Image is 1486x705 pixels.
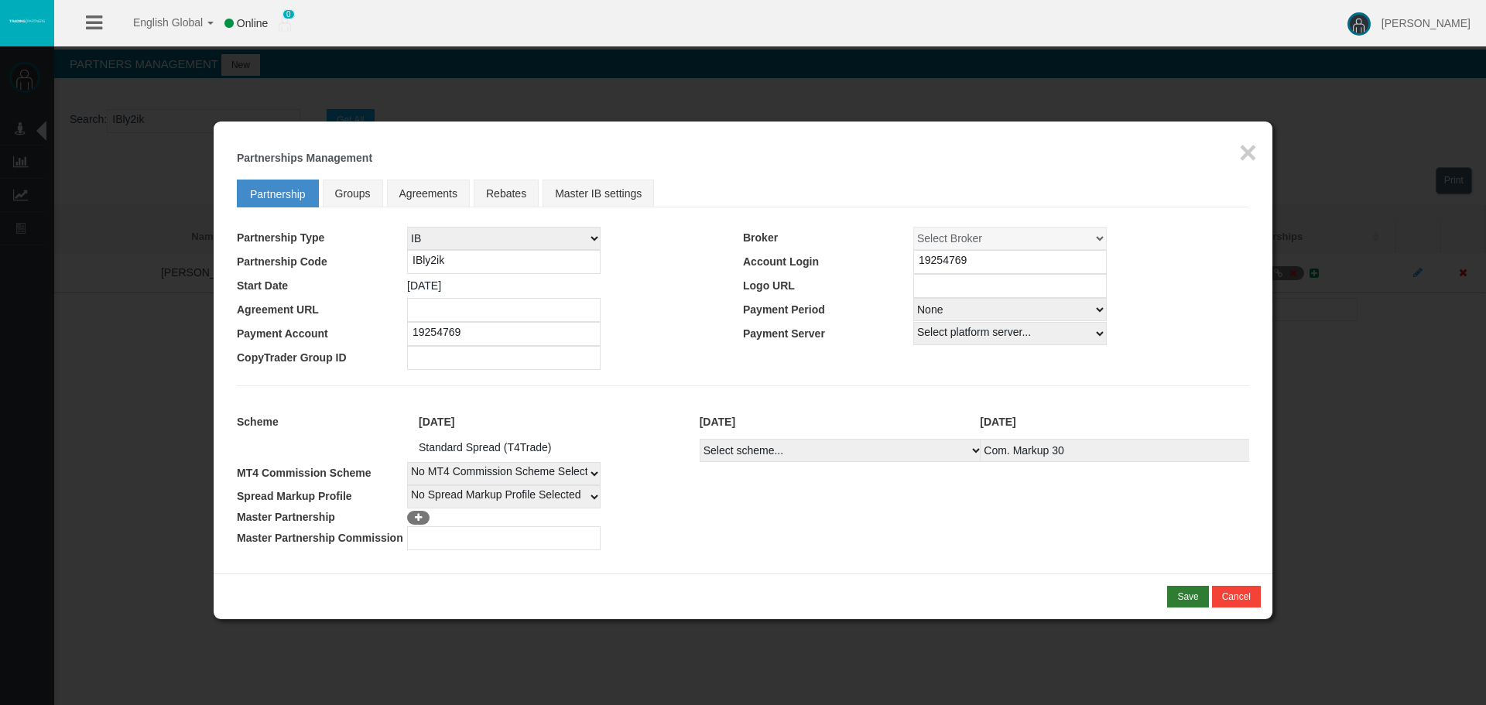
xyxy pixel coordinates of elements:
td: CopyTrader Group ID [237,346,407,370]
div: [DATE] [968,413,1249,431]
button: Save [1167,586,1208,607]
td: Master Partnership Commission [237,526,407,550]
a: Master IB settings [543,180,654,207]
td: Payment Server [743,322,913,346]
a: Groups [323,180,383,207]
a: Rebates [474,180,539,207]
td: Spread Markup Profile [237,485,407,508]
td: Broker [743,227,913,250]
span: [DATE] [407,279,441,292]
button: Cancel [1212,586,1261,607]
td: Start Date [237,274,407,298]
img: user-image [1347,12,1371,36]
td: Payment Account [237,322,407,346]
span: Groups [335,187,371,200]
td: Partnership Code [237,250,407,274]
a: Partnership [237,180,319,207]
td: MT4 Commission Scheme [237,462,407,485]
td: Payment Period [743,298,913,322]
button: × [1239,137,1257,168]
img: user_small.png [279,16,291,32]
span: [PERSON_NAME] [1382,17,1471,29]
td: Agreement URL [237,298,407,322]
span: 0 [282,9,295,19]
div: [DATE] [688,413,969,431]
td: Master Partnership [237,508,407,526]
span: English Global [113,16,203,29]
td: Logo URL [743,274,913,298]
td: Account Login [743,250,913,274]
div: Save [1177,590,1198,604]
td: Partnership Type [237,227,407,250]
b: Partnerships Management [237,152,372,164]
span: Online [237,17,268,29]
td: Scheme [237,406,407,439]
div: [DATE] [407,413,688,431]
span: Standard Spread (T4Trade) [419,441,551,453]
img: logo.svg [8,18,46,24]
a: Agreements [387,180,470,207]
